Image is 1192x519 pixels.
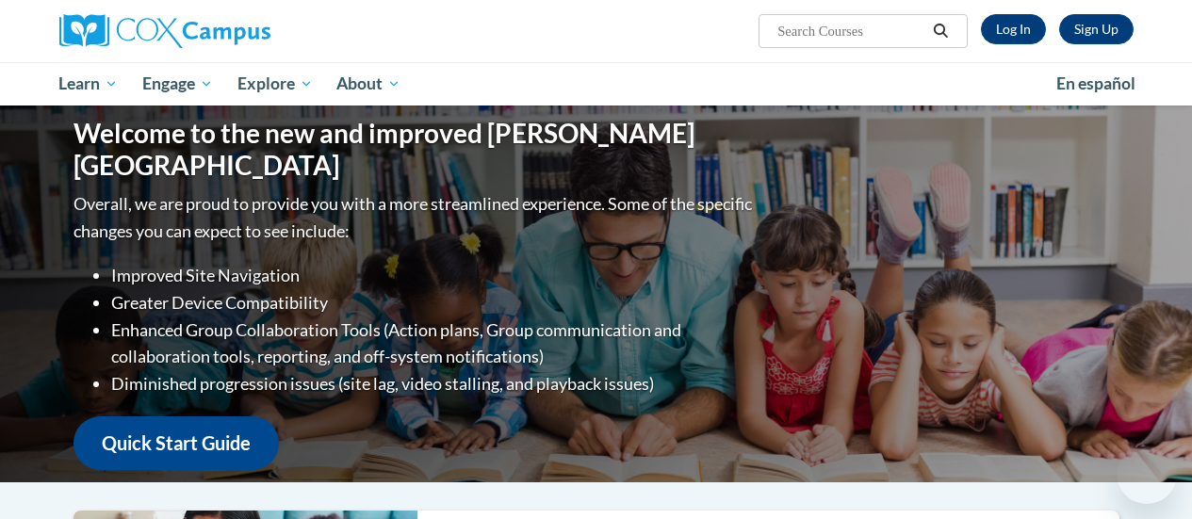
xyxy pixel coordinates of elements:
[225,62,325,105] a: Explore
[111,262,757,289] li: Improved Site Navigation
[45,62,1148,105] div: Main menu
[324,62,413,105] a: About
[73,190,757,245] p: Overall, we are proud to provide you with a more streamlined experience. Some of the specific cha...
[981,14,1046,44] a: Log In
[73,416,279,470] a: Quick Start Guide
[926,20,955,42] button: Search
[111,316,757,371] li: Enhanced Group Collaboration Tools (Action plans, Group communication and collaboration tools, re...
[111,289,757,316] li: Greater Device Compatibility
[1056,73,1135,93] span: En español
[58,73,118,95] span: Learn
[336,73,400,95] span: About
[111,370,757,397] li: Diminished progression issues (site lag, video stalling, and playback issues)
[142,73,213,95] span: Engage
[1044,64,1148,104] a: En español
[776,20,926,42] input: Search Courses
[1117,444,1177,504] iframe: Button to launch messaging window
[1059,14,1134,44] a: Register
[237,73,313,95] span: Explore
[130,62,225,105] a: Engage
[73,118,757,181] h1: Welcome to the new and improved [PERSON_NAME][GEOGRAPHIC_DATA]
[59,14,399,48] a: Cox Campus
[59,14,270,48] img: Cox Campus
[47,62,131,105] a: Learn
